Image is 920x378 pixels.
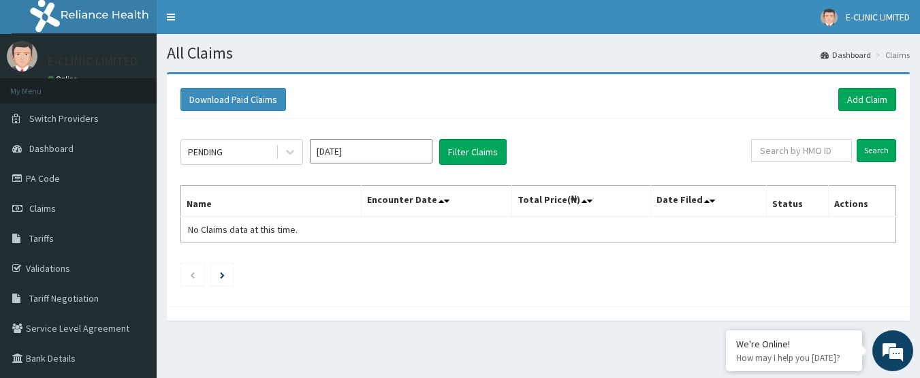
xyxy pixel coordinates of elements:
a: Add Claim [838,88,896,111]
th: Actions [829,186,896,217]
span: No Claims data at this time. [188,223,298,236]
span: Switch Providers [29,112,99,125]
a: Online [48,74,80,84]
th: Date Filed [651,186,766,217]
h1: All Claims [167,44,910,62]
a: Dashboard [821,49,871,61]
input: Search [857,139,896,162]
div: PENDING [188,145,223,159]
th: Status [766,186,828,217]
span: Tariff Negotiation [29,292,99,304]
span: Dashboard [29,142,74,155]
th: Total Price(₦) [511,186,651,217]
th: Name [181,186,362,217]
p: E-CLINIC LIMITED [48,55,138,67]
span: Claims [29,202,56,215]
button: Download Paid Claims [180,88,286,111]
button: Filter Claims [439,139,507,165]
a: Next page [220,268,225,281]
input: Select Month and Year [310,139,432,163]
span: E-CLINIC LIMITED [846,11,910,23]
li: Claims [872,49,910,61]
a: Previous page [189,268,195,281]
span: Tariffs [29,232,54,245]
input: Search by HMO ID [751,139,852,162]
img: User Image [821,9,838,26]
div: We're Online! [736,338,852,350]
p: How may I help you today? [736,352,852,364]
th: Encounter Date [361,186,511,217]
img: User Image [7,41,37,72]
